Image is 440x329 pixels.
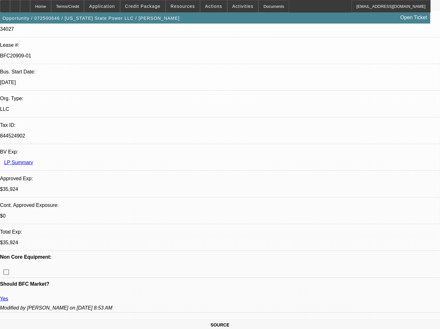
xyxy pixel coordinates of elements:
span: Activities [232,4,254,9]
span: Credit Package [125,4,161,9]
button: Activities [228,0,258,12]
button: Actions [200,0,227,12]
a: Open Ticket [398,12,430,23]
span: SOURCE [211,322,230,327]
span: Resources [171,4,195,9]
span: Actions [205,4,222,9]
button: Credit Package [120,0,165,12]
button: Application [84,0,119,12]
span: Opportunity / 072500646 / [US_STATE] State Power LLC / [PERSON_NAME] [3,16,180,21]
a: LP Summary [4,160,33,165]
span: Application [89,4,115,9]
button: Resources [166,0,200,12]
